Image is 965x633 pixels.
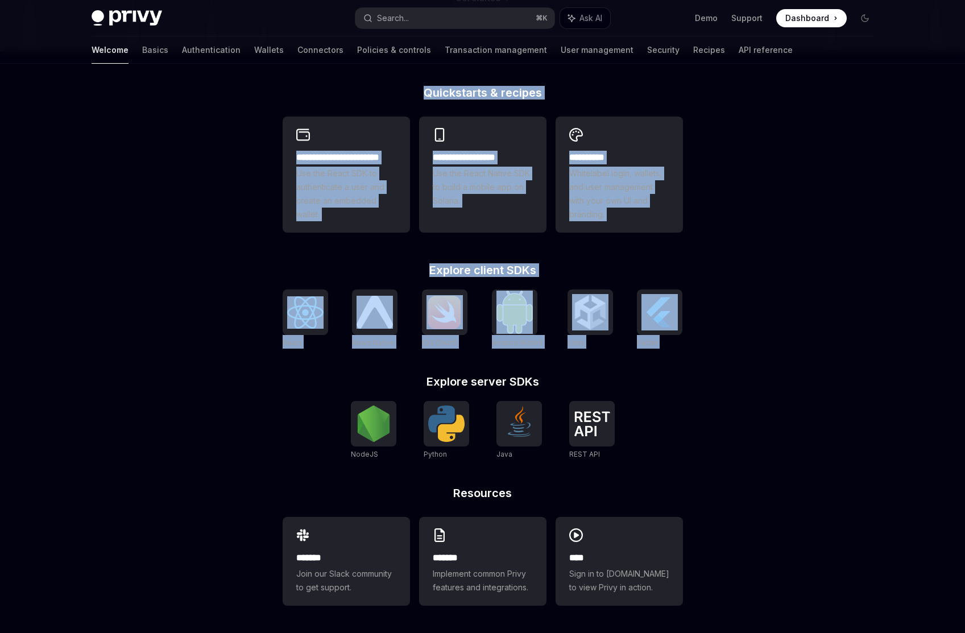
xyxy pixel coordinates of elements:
[283,517,410,606] a: **** **Join our Slack community to get support.
[355,406,392,442] img: NodeJS
[579,13,602,24] span: Ask AI
[283,338,302,347] span: React
[283,264,683,276] h2: Explore client SDKs
[351,401,396,460] a: NodeJSNodeJS
[496,401,542,460] a: JavaJava
[92,10,162,26] img: dark logo
[352,289,397,349] a: React NativeReact Native
[424,450,447,458] span: Python
[569,450,600,458] span: REST API
[492,338,543,347] span: Android (Kotlin)
[568,338,585,347] span: Unity
[731,13,763,24] a: Support
[561,36,633,64] a: User management
[422,289,467,349] a: iOS (Swift)iOS (Swift)
[419,517,546,606] a: **** **Implement common Privy features and integrations.
[569,167,669,221] span: Whitelabel login, wallets, and user management with your own UI and branding.
[556,517,683,606] a: ****Sign in to [DOMAIN_NAME] to view Privy in action.
[422,338,457,347] span: iOS (Swift)
[297,36,343,64] a: Connectors
[433,167,533,208] span: Use the React Native SDK to build a mobile app on Solana.
[355,8,554,28] button: Search...⌘K
[693,36,725,64] a: Recipes
[492,289,543,349] a: Android (Kotlin)Android (Kotlin)
[536,14,548,23] span: ⌘ K
[641,294,678,330] img: Flutter
[569,567,669,594] span: Sign in to [DOMAIN_NAME] to view Privy in action.
[556,117,683,233] a: **** *****Whitelabel login, wallets, and user management with your own UI and branding.
[283,376,683,387] h2: Explore server SDKs
[695,13,718,24] a: Demo
[739,36,793,64] a: API reference
[283,487,683,499] h2: Resources
[142,36,168,64] a: Basics
[357,36,431,64] a: Policies & controls
[283,289,328,349] a: ReactReact
[296,567,396,594] span: Join our Slack community to get support.
[287,296,324,329] img: React
[776,9,847,27] a: Dashboard
[351,450,378,458] span: NodeJS
[445,36,547,64] a: Transaction management
[428,406,465,442] img: Python
[785,13,829,24] span: Dashboard
[637,289,682,349] a: FlutterFlutter
[647,36,680,64] a: Security
[433,567,533,594] span: Implement common Privy features and integrations.
[560,8,610,28] button: Ask AI
[254,36,284,64] a: Wallets
[569,401,615,460] a: REST APIREST API
[496,450,512,458] span: Java
[352,338,395,347] span: React Native
[426,295,463,329] img: iOS (Swift)
[572,294,608,330] img: Unity
[501,406,537,442] img: Java
[296,167,396,221] span: Use the React SDK to authenticate a user and create an embedded wallet.
[496,291,533,333] img: Android (Kotlin)
[283,87,683,98] h2: Quickstarts & recipes
[377,11,409,25] div: Search...
[424,401,469,460] a: PythonPython
[419,117,546,233] a: **** **** **** ***Use the React Native SDK to build a mobile app on Solana.
[574,411,610,436] img: REST API
[856,9,874,27] button: Toggle dark mode
[568,289,613,349] a: UnityUnity
[637,338,658,347] span: Flutter
[357,296,393,328] img: React Native
[182,36,241,64] a: Authentication
[92,36,129,64] a: Welcome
